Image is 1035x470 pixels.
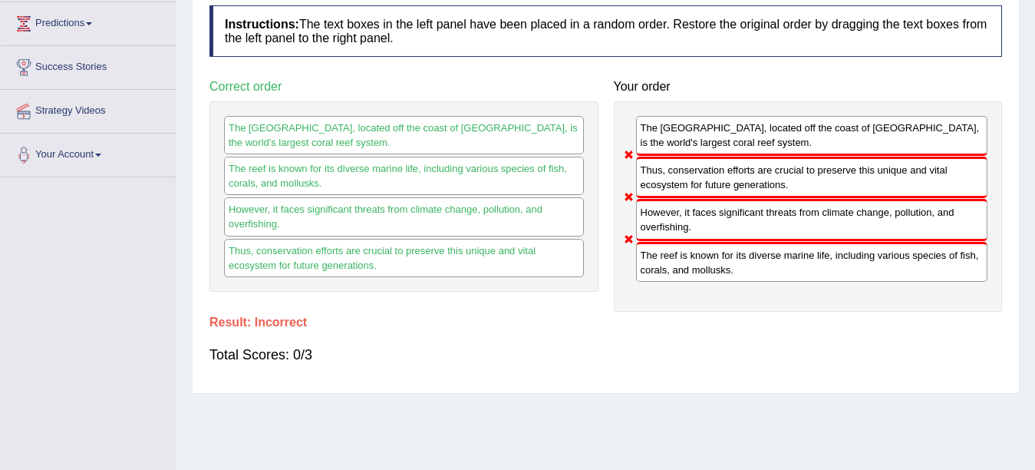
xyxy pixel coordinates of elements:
a: Strategy Videos [1,90,176,128]
h4: Your order [614,80,1003,94]
a: Your Account [1,134,176,172]
div: Total Scores: 0/3 [209,336,1002,373]
a: Success Stories [1,46,176,84]
div: Thus, conservation efforts are crucial to preserve this unique and vital ecosystem for future gen... [224,239,584,277]
div: However, it faces significant threats from climate change, pollution, and overfishing. [224,197,584,236]
div: The [GEOGRAPHIC_DATA], located off the coast of [GEOGRAPHIC_DATA], is the world's largest coral r... [224,116,584,154]
div: The reef is known for its diverse marine life, including various species of fish, corals, and mol... [636,242,988,282]
div: However, it faces significant threats from climate change, pollution, and overfishing. [636,199,988,240]
div: The [GEOGRAPHIC_DATA], located off the coast of [GEOGRAPHIC_DATA], is the world's largest coral r... [636,116,988,156]
div: The reef is known for its diverse marine life, including various species of fish, corals, and mol... [224,157,584,195]
h4: Correct order [209,80,598,94]
div: Thus, conservation efforts are crucial to preserve this unique and vital ecosystem for future gen... [636,157,988,198]
h4: The text boxes in the left panel have been placed in a random order. Restore the original order b... [209,5,1002,57]
a: Predictions [1,2,176,41]
b: Instructions: [225,18,299,31]
h4: Result: [209,316,1002,329]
